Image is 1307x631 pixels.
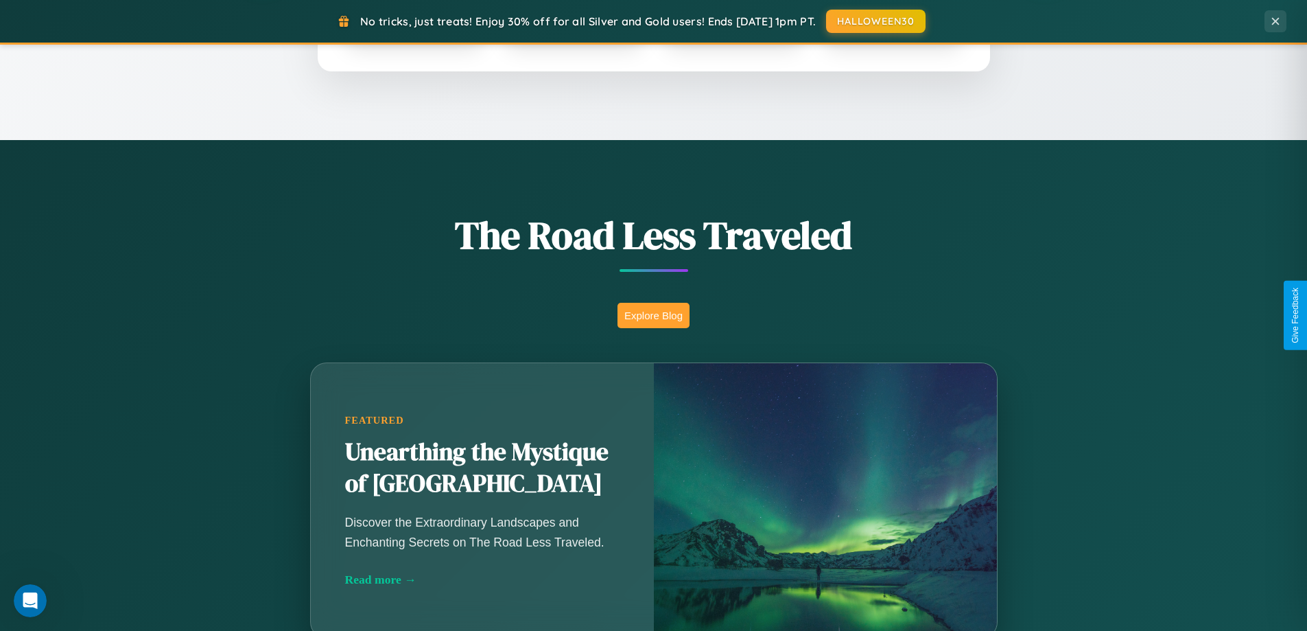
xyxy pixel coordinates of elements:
h1: The Road Less Traveled [242,209,1065,262]
iframe: Intercom live chat [14,584,47,617]
p: Discover the Extraordinary Landscapes and Enchanting Secrets on The Road Less Traveled. [345,513,620,551]
button: Explore Blog [617,303,690,328]
div: Featured [345,415,620,426]
span: No tricks, just treats! Enjoy 30% off for all Silver and Gold users! Ends [DATE] 1pm PT. [360,14,816,28]
div: Read more → [345,573,620,587]
h2: Unearthing the Mystique of [GEOGRAPHIC_DATA] [345,437,620,500]
button: HALLOWEEN30 [826,10,926,33]
div: Give Feedback [1291,288,1300,343]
